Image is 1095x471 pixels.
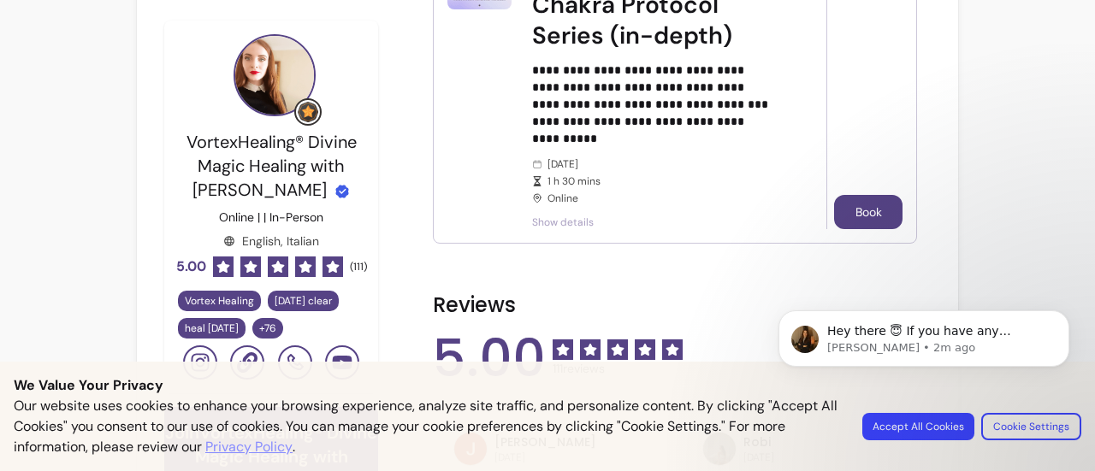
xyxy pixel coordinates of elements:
[834,195,903,229] button: Book
[350,260,367,274] span: ( 111 )
[223,233,319,250] div: English, Italian
[753,274,1095,462] iframe: Intercom notifications message
[256,321,280,335] span: + 76
[185,294,254,308] span: Vortex Healing
[219,209,323,226] p: Online | | In-Person
[532,215,778,229] span: Show details
[275,294,332,308] span: [DATE] clear
[532,157,778,205] div: [DATE] Online
[186,131,357,201] span: VortexHealing® Divine Magic Healing with [PERSON_NAME]
[14,396,842,457] p: Our website uses cookies to enhance your browsing experience, analyze site traffic, and personali...
[234,34,316,116] img: Provider image
[205,437,293,457] a: Privacy Policy
[176,256,206,277] span: 5.00
[553,360,683,377] span: 111 reviews
[14,375,1081,396] p: We Value Your Privacy
[433,291,917,319] h2: Reviews
[185,321,239,335] span: heal [DATE]
[547,174,778,188] span: 1 h 30 mins
[433,333,546,384] span: 5.00
[298,102,318,122] img: Grow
